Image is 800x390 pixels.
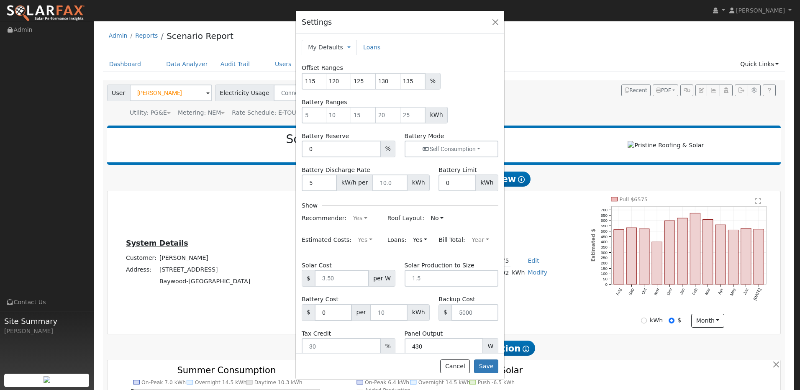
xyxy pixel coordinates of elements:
input: 10 [370,304,408,321]
span: $ [438,304,452,321]
span: Recommender: [302,215,346,221]
label: Battery Discharge Rate [302,166,370,174]
span: kWh [425,107,448,123]
input: 5 [302,107,327,123]
label: Battery Cost [302,295,338,304]
input: 1.5 [405,270,498,287]
label: Tax Credit [302,329,331,338]
span: Roof Layout: [387,215,424,221]
span: $ [302,270,315,287]
input: 15 [351,107,376,123]
label: Backup Cost [438,295,475,304]
button: Yes [349,212,372,225]
label: Battery Mode [405,132,444,141]
span: Estimated Costs: [302,236,351,243]
button: Yes [408,233,431,247]
span: per [351,304,371,321]
span: kWh [407,174,430,191]
a: Loans [357,40,387,55]
input: 20 [376,107,401,123]
span: Loans: [387,236,407,243]
label: Solar Production to Size [405,261,474,270]
span: kWh [407,304,430,321]
input: 5000 [451,304,498,321]
label: Panel Output [405,329,443,338]
input: 10.0 [372,174,408,191]
span: % [425,73,440,90]
span: W [483,338,498,355]
span: % [380,141,395,157]
label: Solar Cost [302,261,332,270]
span: $ [302,304,315,321]
label: Battery Ranges [302,98,347,107]
button: Self Consumption [405,141,498,157]
button: Year [467,233,493,247]
input: 30 [302,338,381,355]
span: per W [369,270,396,287]
label: Offset Ranges [302,64,343,72]
label: Battery Reserve [302,132,349,141]
span: Bill Total: [438,236,465,243]
span: kWh [476,174,498,191]
label: Battery Limit [438,166,477,174]
button: Cancel [440,359,470,374]
input: 10 [326,107,351,123]
span: kW/h per [336,174,373,191]
h6: Show [302,202,318,209]
input: 0.0 [302,141,381,157]
button: No [426,212,448,225]
input: 3.50 [315,270,369,287]
span: % [380,338,395,355]
input: 25 [400,107,426,123]
button: Yes [354,233,377,247]
button: Save [474,359,498,374]
h5: Settings [302,17,332,28]
a: My Defaults [308,43,343,52]
input: 0.0 [302,174,337,191]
